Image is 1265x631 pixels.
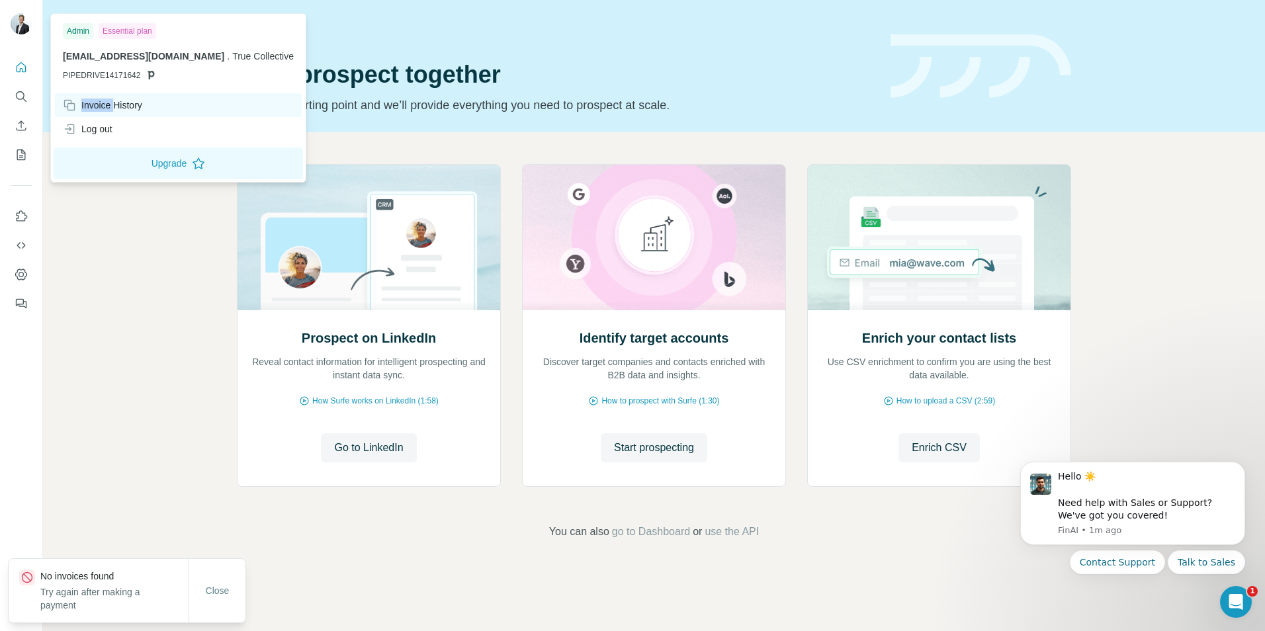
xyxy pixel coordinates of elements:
div: Log out [63,122,112,136]
iframe: Intercom live chat [1220,586,1252,618]
p: Pick your starting point and we’ll provide everything you need to prospect at scale. [237,96,875,114]
span: Close [206,584,230,597]
button: Use Surfe API [11,233,32,257]
img: Identify target accounts [522,165,786,310]
span: 1 [1247,586,1258,597]
span: True Collective [232,51,294,62]
p: Use CSV enrichment to confirm you are using the best data available. [821,355,1057,382]
button: Use Surfe on LinkedIn [11,204,32,228]
button: Go to LinkedIn [321,433,416,462]
button: Dashboard [11,263,32,286]
button: go to Dashboard [612,524,690,540]
h1: Let’s prospect together [237,62,875,88]
span: How to upload a CSV (2:59) [896,395,995,407]
button: Enrich CSV [898,433,980,462]
button: Search [11,85,32,108]
button: Quick start [11,56,32,79]
button: Start prospecting [601,433,707,462]
button: use the API [705,524,759,540]
h2: Identify target accounts [580,329,729,347]
button: Close [196,579,239,603]
p: No invoices found [40,569,189,583]
button: Feedback [11,292,32,315]
p: Discover target companies and contacts enriched with B2B data and insights. [536,355,772,382]
span: [EMAIL_ADDRESS][DOMAIN_NAME] [63,51,224,62]
span: Enrich CSV [912,440,967,456]
div: Quick start [237,24,875,38]
span: Start prospecting [614,440,694,456]
img: Enrich your contact lists [807,165,1071,310]
button: Upgrade [54,147,303,179]
span: or [693,524,702,540]
button: My lists [11,143,32,167]
iframe: Intercom notifications message [1000,445,1265,624]
span: Go to LinkedIn [334,440,403,456]
div: Invoice History [63,99,142,112]
h2: Prospect on LinkedIn [302,329,436,347]
span: How to prospect with Surfe (1:30) [601,395,719,407]
div: Admin [63,23,93,39]
span: You can also [549,524,609,540]
span: PIPEDRIVE14171642 [63,69,140,81]
img: Avatar [11,13,32,34]
button: Enrich CSV [11,114,32,138]
p: Try again after making a payment [40,585,189,612]
div: Essential plan [99,23,156,39]
span: . [227,51,230,62]
p: Reveal contact information for intelligent prospecting and instant data sync. [251,355,487,382]
img: banner [891,34,1071,99]
h2: Enrich your contact lists [862,329,1016,347]
span: How Surfe works on LinkedIn (1:58) [312,395,439,407]
img: Prospect on LinkedIn [237,165,501,310]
